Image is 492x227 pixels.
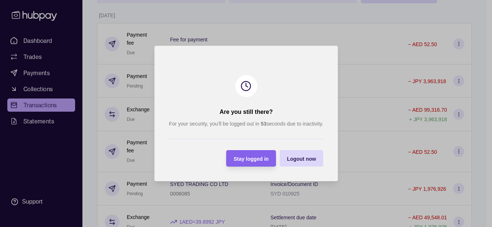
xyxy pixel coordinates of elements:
[260,121,266,127] strong: 53
[287,156,316,162] span: Logout now
[226,150,276,167] button: Stay logged in
[219,108,273,116] h2: Are you still there?
[233,156,269,162] span: Stay logged in
[280,150,323,167] button: Logout now
[169,120,323,128] p: For your security, you’ll be logged out in seconds due to inactivity.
